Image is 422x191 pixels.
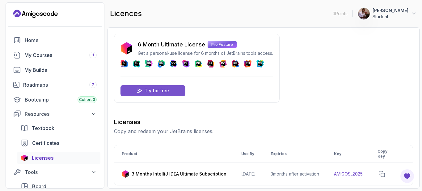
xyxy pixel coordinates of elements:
[10,108,100,119] button: Resources
[145,88,169,94] p: Try for free
[32,183,46,190] span: Board
[120,85,185,96] a: Try for free
[358,8,370,20] img: user profile image
[79,97,95,102] span: Cohort 3
[373,14,408,20] p: Student
[25,168,97,176] div: Tools
[327,163,370,185] td: AMIGOS_2025
[17,152,100,164] a: licenses
[32,139,59,147] span: Certificates
[114,128,413,135] p: Copy and redeem your JetBrains licenses.
[25,96,97,103] div: Bootcamp
[132,171,226,177] p: 3 Months IntelliJ IDEA Ultimate Subscription
[234,163,263,185] td: [DATE]
[263,163,327,185] td: 3 months after activation
[32,124,54,132] span: Textbook
[92,82,94,87] span: 7
[208,41,237,48] p: Pro Feature
[13,9,58,19] a: Landing page
[10,167,100,178] button: Tools
[358,7,417,20] button: user profile image[PERSON_NAME]Student
[32,154,54,162] span: Licenses
[138,40,205,49] p: 6 Month Ultimate License
[263,145,327,163] th: Expiries
[17,122,100,134] a: textbook
[10,49,100,61] a: courses
[378,170,386,178] button: copy-button
[25,110,97,118] div: Resources
[120,42,133,54] img: jetbrains icon
[400,169,415,184] button: Open Feedback Button
[373,7,408,14] p: [PERSON_NAME]
[25,37,97,44] div: Home
[10,79,100,91] a: roadmaps
[23,81,97,89] div: Roadmaps
[24,51,97,59] div: My Courses
[24,66,97,74] div: My Builds
[234,145,263,163] th: Use By
[327,145,370,163] th: Key
[114,118,413,126] h3: Licenses
[10,34,100,46] a: home
[138,50,273,56] p: Get a personal-use license for 6 months of JetBrains tools access.
[110,9,142,19] h2: licences
[92,53,94,58] span: 1
[21,155,28,161] img: jetbrains icon
[333,11,348,17] p: 3 Points
[10,93,100,106] a: bootcamp
[370,145,395,163] th: Copy Key
[10,64,100,76] a: builds
[114,145,234,163] th: Product
[17,137,100,149] a: certificates
[122,170,129,178] img: jetbrains icon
